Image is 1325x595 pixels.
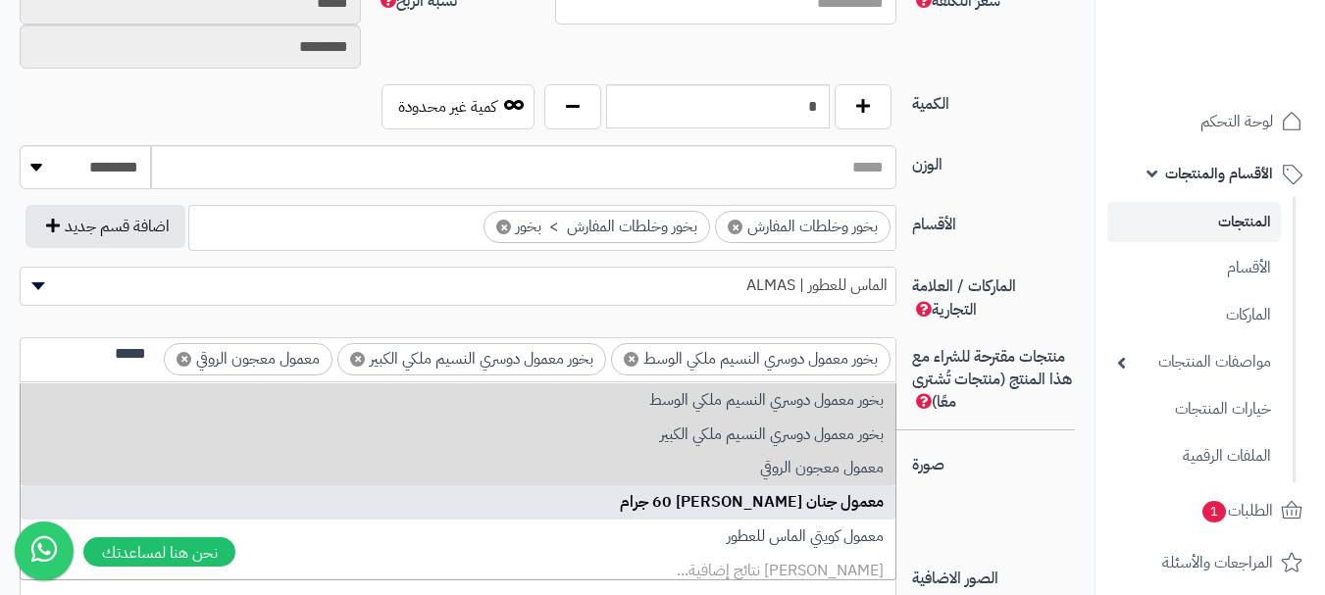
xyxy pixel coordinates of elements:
[1107,435,1281,477] a: الملفات الرقمية
[1107,341,1281,383] a: مواصفات المنتجات
[337,343,606,375] li: بخور معمول دوسري النسيم ملكي الكبير
[1107,388,1281,430] a: خيارات المنتجات
[1162,549,1273,576] span: المراجعات والأسئلة
[912,345,1072,415] span: منتجات مقترحة للشراء مع هذا المنتج (منتجات تُشترى معًا)
[1107,98,1313,145] a: لوحة التحكم
[21,554,895,588] li: [PERSON_NAME] نتائج إضافية...
[21,451,895,485] li: معمول معجون الروقي
[496,220,511,234] span: ×
[350,352,365,367] span: ×
[164,343,332,375] li: معمول معجون الروقي
[611,343,891,375] li: بخور معمول دوسري النسيم ملكي الوسط
[904,205,1083,236] label: الأقسام
[20,267,896,306] span: الماس للعطور | ALMAS
[1107,202,1281,242] a: المنتجات
[25,205,185,248] button: اضافة قسم جديد
[1200,108,1273,135] span: لوحة التحكم
[21,520,895,554] li: معمول كويتي الماس للعطور
[1107,487,1313,534] a: الطلبات1
[21,418,895,452] li: بخور معمول دوسري النسيم ملكي الكبير
[1202,501,1226,522] span: 1
[1107,247,1281,289] a: الأقسام
[904,559,1083,590] label: الصور الاضافية
[177,352,191,367] span: ×
[904,145,1083,176] label: الوزن
[1200,497,1273,524] span: الطلبات
[1107,539,1313,586] a: المراجعات والأسئلة
[1107,294,1281,336] a: الماركات
[912,274,1016,322] span: الماركات / العلامة التجارية
[715,211,891,243] li: بخور وخلطات المفارش
[484,211,710,243] li: بخور وخلطات المفارش > بخور
[21,485,895,520] li: معمول جنان [PERSON_NAME] 60 جرام
[624,352,638,367] span: ×
[21,271,895,300] span: الماس للعطور | ALMAS
[904,84,1083,116] label: الكمية
[728,220,742,234] span: ×
[904,445,1083,476] label: صورة
[1165,160,1273,187] span: الأقسام والمنتجات
[21,383,895,418] li: بخور معمول دوسري النسيم ملكي الوسط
